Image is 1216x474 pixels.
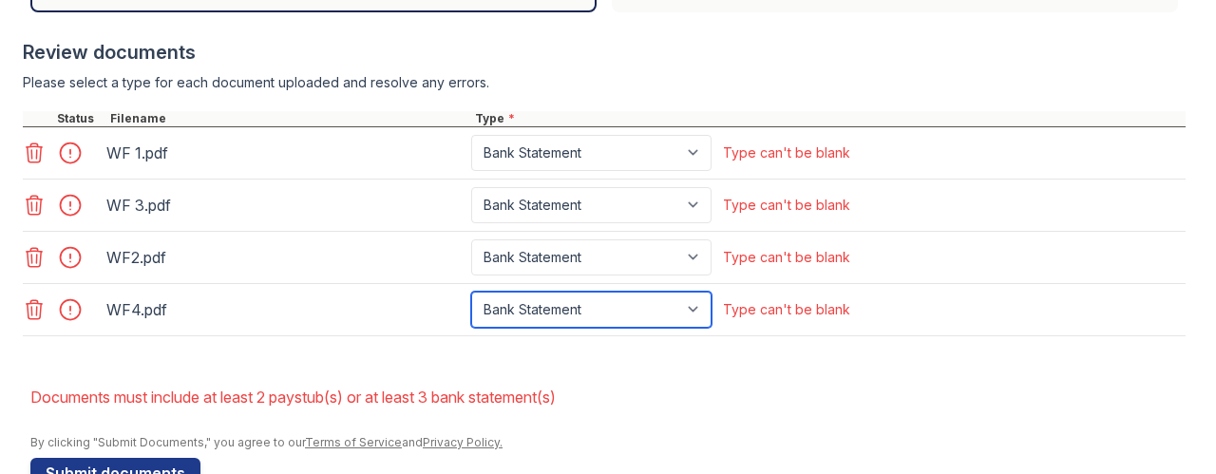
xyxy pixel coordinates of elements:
[106,190,464,220] div: WF 3.pdf
[23,73,1186,92] div: Please select a type for each document uploaded and resolve any errors.
[723,196,850,215] div: Type can't be blank
[30,378,1186,416] li: Documents must include at least 2 paystub(s) or at least 3 bank statement(s)
[305,435,402,449] a: Terms of Service
[106,242,464,273] div: WF2.pdf
[53,111,106,126] div: Status
[106,111,471,126] div: Filename
[723,248,850,267] div: Type can't be blank
[23,39,1186,66] div: Review documents
[106,294,464,325] div: WF4.pdf
[471,111,1186,126] div: Type
[723,300,850,319] div: Type can't be blank
[106,138,464,168] div: WF 1.pdf
[723,143,850,162] div: Type can't be blank
[30,435,1186,450] div: By clicking "Submit Documents," you agree to our and
[423,435,503,449] a: Privacy Policy.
